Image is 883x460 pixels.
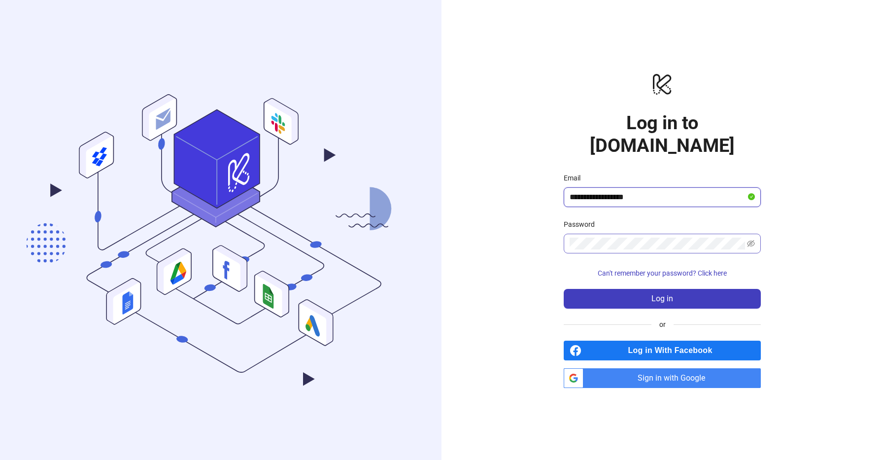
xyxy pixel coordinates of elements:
[564,368,761,388] a: Sign in with Google
[564,111,761,157] h1: Log in to [DOMAIN_NAME]
[651,294,673,303] span: Log in
[651,319,674,330] span: or
[570,191,746,203] input: Email
[747,240,755,248] span: eye-invisible
[564,269,761,277] a: Can't remember your password? Click here
[564,265,761,281] button: Can't remember your password? Click here
[585,341,761,360] span: Log in With Facebook
[564,341,761,360] a: Log in With Facebook
[570,238,745,249] input: Password
[564,289,761,309] button: Log in
[564,219,601,230] label: Password
[598,269,727,277] span: Can't remember your password? Click here
[587,368,761,388] span: Sign in with Google
[564,173,587,183] label: Email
